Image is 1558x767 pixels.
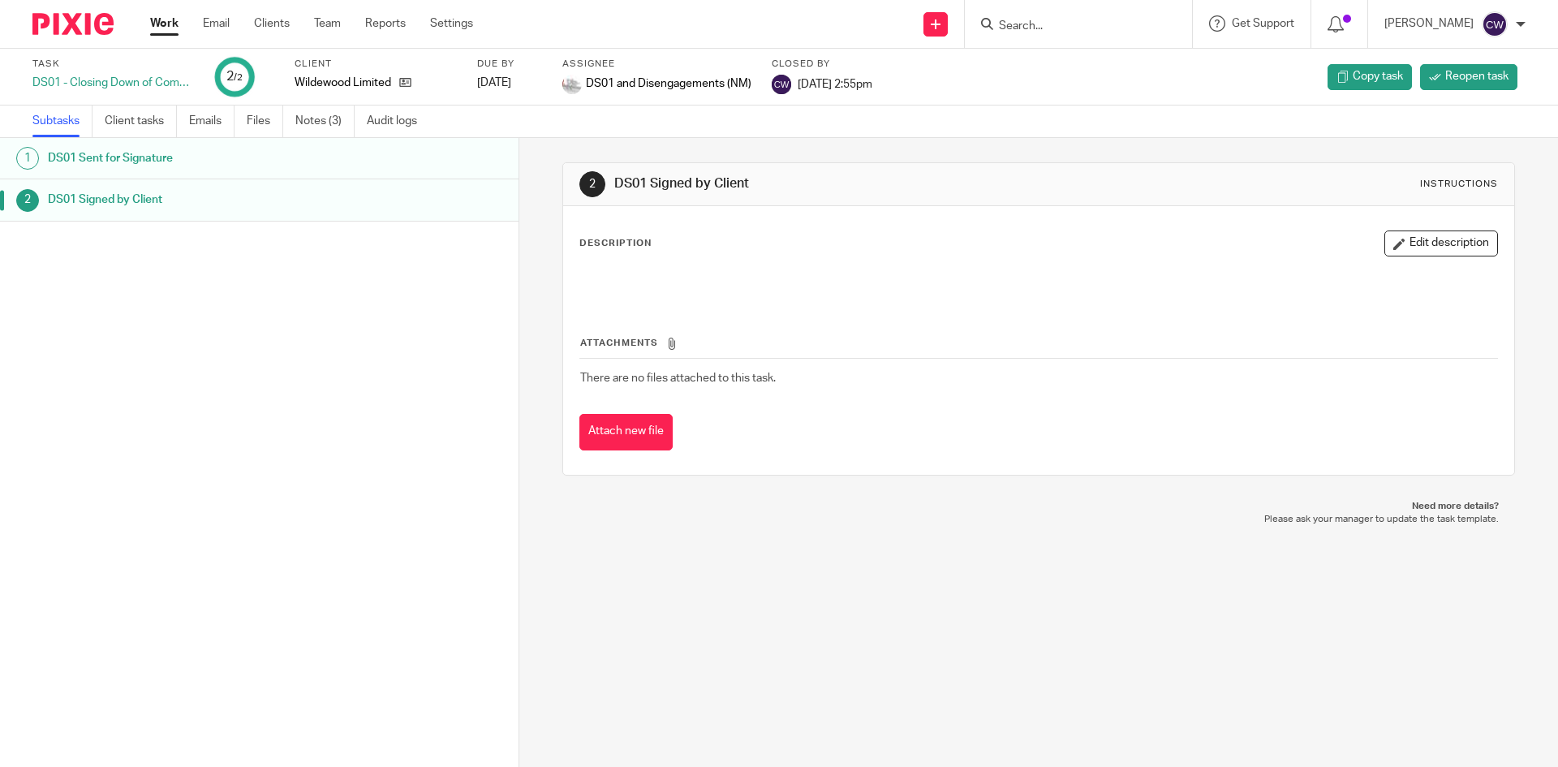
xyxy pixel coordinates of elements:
[586,75,751,92] span: DS01 and Disengagements (NM)
[772,75,791,94] img: svg%3E
[16,189,39,212] div: 2
[1384,15,1474,32] p: [PERSON_NAME]
[295,58,457,71] label: Client
[1353,68,1403,84] span: Copy task
[16,147,39,170] div: 1
[579,171,605,197] div: 2
[1232,18,1294,29] span: Get Support
[150,15,179,32] a: Work
[1445,68,1509,84] span: Reopen task
[579,237,652,250] p: Description
[32,13,114,35] img: Pixie
[477,58,542,71] label: Due by
[997,19,1143,34] input: Search
[430,15,473,32] a: Settings
[562,58,751,71] label: Assignee
[1482,11,1508,37] img: svg%3E
[189,106,235,137] a: Emails
[32,75,195,91] div: DS01 - Closing Down of Company
[1420,178,1498,191] div: Instructions
[772,58,872,71] label: Closed by
[105,106,177,137] a: Client tasks
[1328,64,1412,90] a: Copy task
[580,373,776,384] span: There are no files attached to this task.
[314,15,341,32] a: Team
[798,78,872,89] span: [DATE] 2:55pm
[254,15,290,32] a: Clients
[579,500,1498,513] p: Need more details?
[1384,231,1498,256] button: Edit description
[32,106,93,137] a: Subtasks
[562,75,582,94] img: 1000002138.jpg
[234,73,243,82] small: /2
[579,513,1498,526] p: Please ask your manager to update the task template.
[367,106,429,137] a: Audit logs
[477,75,542,91] div: [DATE]
[295,75,391,91] p: Wildewood Limited
[226,67,243,86] div: 2
[203,15,230,32] a: Email
[48,187,351,212] h1: DS01 Signed by Client
[32,58,195,71] label: Task
[247,106,283,137] a: Files
[295,106,355,137] a: Notes (3)
[1420,64,1517,90] a: Reopen task
[48,146,351,170] h1: DS01 Sent for Signature
[365,15,406,32] a: Reports
[579,414,673,450] button: Attach new file
[580,338,658,347] span: Attachments
[614,175,1074,192] h1: DS01 Signed by Client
